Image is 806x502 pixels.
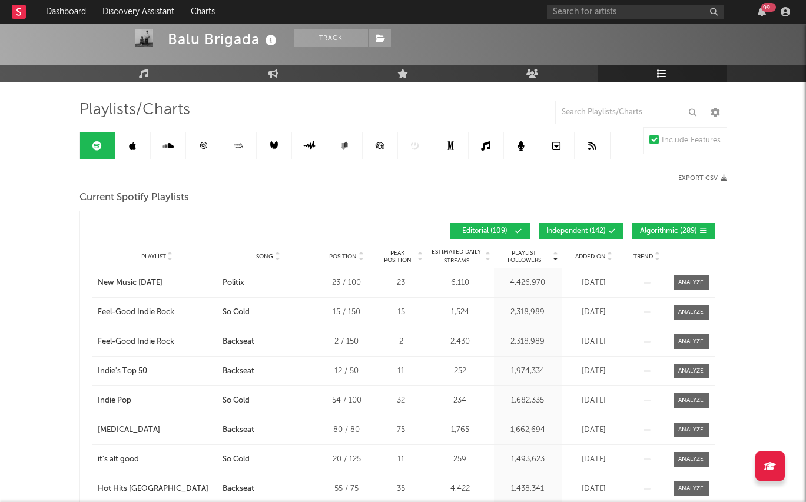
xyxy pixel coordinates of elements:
[320,454,373,466] div: 20 / 125
[497,250,552,264] span: Playlist Followers
[79,103,190,117] span: Playlists/Charts
[379,483,423,495] div: 35
[98,424,217,436] a: [MEDICAL_DATA]
[633,253,653,260] span: Trend
[429,483,491,495] div: 4,422
[565,336,623,348] div: [DATE]
[662,134,721,148] div: Include Features
[565,395,623,407] div: [DATE]
[379,424,423,436] div: 75
[79,191,189,205] span: Current Spotify Playlists
[758,7,766,16] button: 99+
[450,223,530,239] button: Editorial(109)
[98,424,160,436] div: [MEDICAL_DATA]
[223,365,254,377] div: Backseat
[678,175,727,182] button: Export CSV
[98,395,217,407] a: Indie Pop
[294,29,368,47] button: Track
[98,395,131,407] div: Indie Pop
[223,424,254,436] div: Backseat
[555,101,702,124] input: Search Playlists/Charts
[98,483,208,495] div: Hot Hits [GEOGRAPHIC_DATA]
[497,336,559,348] div: 2,318,989
[497,307,559,318] div: 2,318,989
[256,253,273,260] span: Song
[429,454,491,466] div: 259
[539,223,623,239] button: Independent(142)
[429,395,491,407] div: 234
[497,365,559,377] div: 1,974,334
[223,336,254,348] div: Backseat
[223,454,250,466] div: So Cold
[379,454,423,466] div: 11
[565,483,623,495] div: [DATE]
[379,336,423,348] div: 2
[429,307,491,318] div: 1,524
[98,336,217,348] a: Feel-Good Indie Rock
[565,424,623,436] div: [DATE]
[429,248,484,265] span: Estimated Daily Streams
[565,277,623,289] div: [DATE]
[98,483,217,495] a: Hot Hits [GEOGRAPHIC_DATA]
[141,253,166,260] span: Playlist
[429,365,491,377] div: 252
[98,365,217,377] a: Indie's Top 50
[575,253,606,260] span: Added On
[98,454,139,466] div: it's alt good
[98,454,217,466] a: it's alt good
[320,277,373,289] div: 23 / 100
[640,228,697,235] span: Algorithmic ( 289 )
[223,277,244,289] div: Politix
[320,336,373,348] div: 2 / 150
[379,307,423,318] div: 15
[320,395,373,407] div: 54 / 100
[98,277,162,289] div: New Music [DATE]
[379,395,423,407] div: 32
[565,454,623,466] div: [DATE]
[458,228,512,235] span: Editorial ( 109 )
[497,395,559,407] div: 1,682,335
[632,223,715,239] button: Algorithmic(289)
[98,307,174,318] div: Feel-Good Indie Rock
[98,365,147,377] div: Indie's Top 50
[565,365,623,377] div: [DATE]
[429,336,491,348] div: 2,430
[223,307,250,318] div: So Cold
[223,483,254,495] div: Backseat
[320,307,373,318] div: 15 / 150
[497,454,559,466] div: 1,493,623
[547,5,724,19] input: Search for artists
[320,424,373,436] div: 80 / 80
[429,277,491,289] div: 6,110
[565,307,623,318] div: [DATE]
[98,336,174,348] div: Feel-Good Indie Rock
[497,483,559,495] div: 1,438,341
[497,277,559,289] div: 4,426,970
[98,277,217,289] a: New Music [DATE]
[168,29,280,49] div: Balu Brigada
[329,253,357,260] span: Position
[379,365,423,377] div: 11
[320,483,373,495] div: 55 / 75
[429,424,491,436] div: 1,765
[320,365,373,377] div: 12 / 50
[98,307,217,318] a: Feel-Good Indie Rock
[379,250,416,264] span: Peak Position
[761,3,776,12] div: 99 +
[223,395,250,407] div: So Cold
[379,277,423,289] div: 23
[546,228,606,235] span: Independent ( 142 )
[497,424,559,436] div: 1,662,694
